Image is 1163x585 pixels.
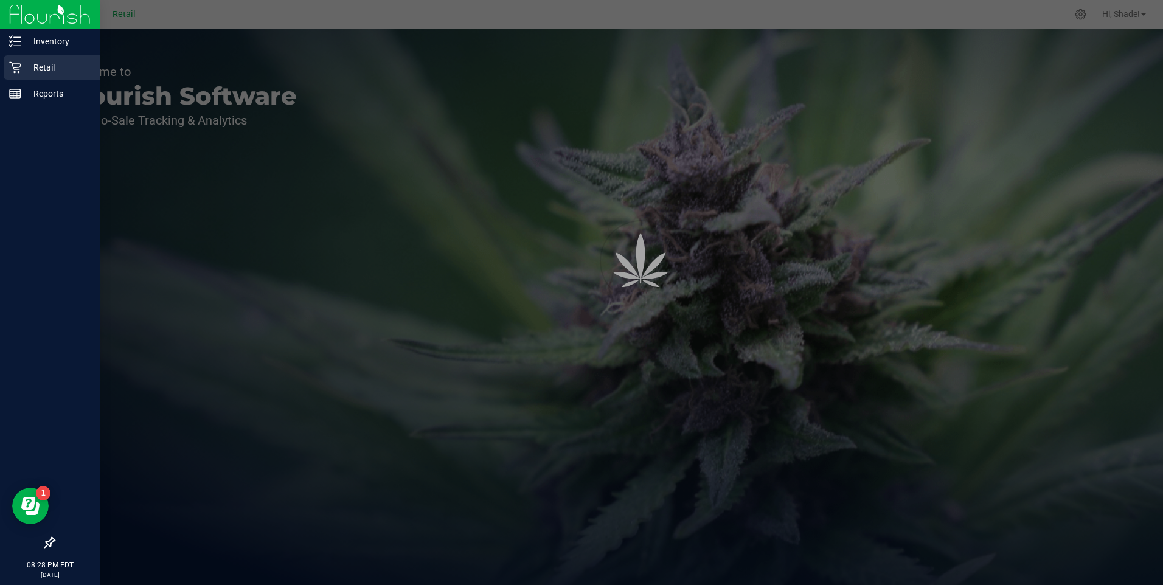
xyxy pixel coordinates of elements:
inline-svg: Retail [9,61,21,74]
p: Reports [21,86,94,101]
p: 08:28 PM EDT [5,559,94,570]
inline-svg: Inventory [9,35,21,47]
p: Inventory [21,34,94,49]
iframe: Resource center unread badge [36,486,50,500]
p: Retail [21,60,94,75]
p: [DATE] [5,570,94,580]
iframe: Resource center [12,488,49,524]
inline-svg: Reports [9,88,21,100]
